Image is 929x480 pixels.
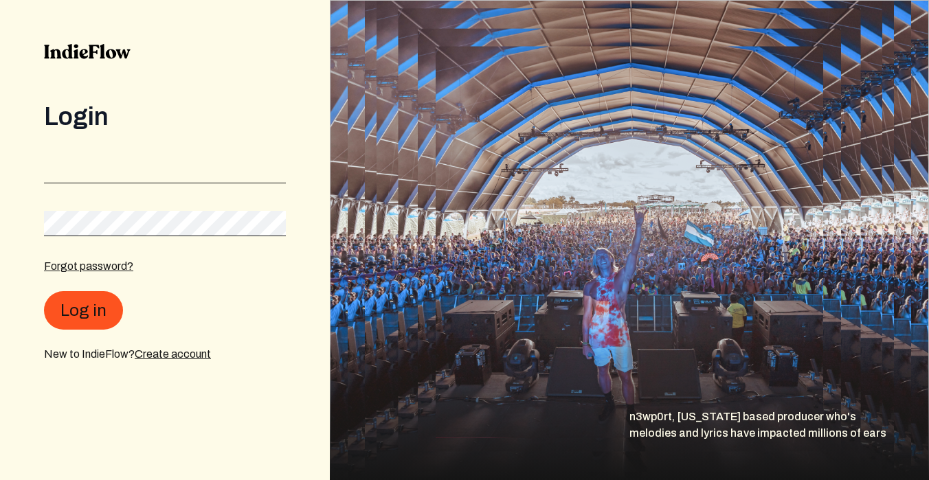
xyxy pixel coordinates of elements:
[44,291,123,330] button: Log in
[629,409,929,480] div: n3wp0rt, [US_STATE] based producer who's melodies and lyrics have impacted millions of ears
[44,346,286,363] div: New to IndieFlow?
[44,44,131,59] img: indieflow-logo-black.svg
[44,103,286,130] div: Login
[44,260,133,272] a: Forgot password?
[135,348,211,360] a: Create account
